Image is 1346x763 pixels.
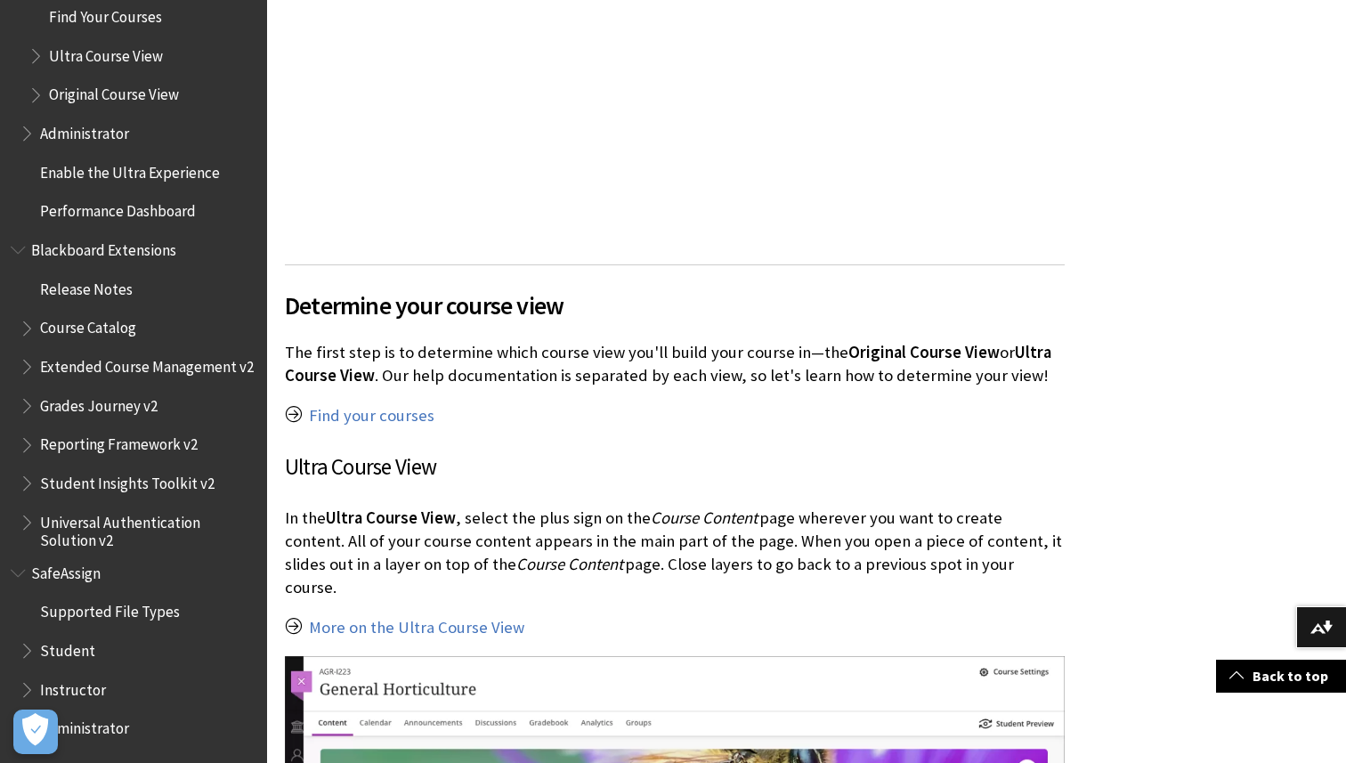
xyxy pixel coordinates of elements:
[13,710,58,754] button: Open Preferences
[516,554,623,574] span: Course Content
[40,352,254,376] span: Extended Course Management v2
[40,118,129,142] span: Administrator
[49,80,179,104] span: Original Course View
[40,430,198,454] span: Reporting Framework v2
[40,636,95,660] span: Student
[309,617,524,638] a: More on the Ultra Course View
[651,507,758,528] span: Course Content
[40,597,180,621] span: Supported File Types
[848,342,1000,362] span: Original Course View
[40,197,196,221] span: Performance Dashboard
[11,235,256,549] nav: Book outline for Blackboard Extensions
[285,507,1065,600] p: In the , select the plus sign on the page wherever you want to create content. All of your course...
[31,558,101,582] span: SafeAssign
[40,675,106,699] span: Instructor
[40,468,215,492] span: Student Insights Toolkit v2
[285,341,1065,387] p: The first step is to determine which course view you'll build your course in—the or . Our help do...
[326,507,456,528] span: Ultra Course View
[49,2,162,26] span: Find Your Courses
[40,507,255,549] span: Universal Authentication Solution v2
[40,714,129,738] span: Administrator
[40,158,220,182] span: Enable the Ultra Experience
[285,287,1065,324] span: Determine your course view
[309,405,434,426] a: Find your courses
[40,313,136,337] span: Course Catalog
[11,558,256,743] nav: Book outline for Blackboard SafeAssign
[285,450,1065,484] h3: Ultra Course View
[40,274,133,298] span: Release Notes
[40,391,158,415] span: Grades Journey v2
[49,41,163,65] span: Ultra Course View
[31,235,176,259] span: Blackboard Extensions
[1216,660,1346,693] a: Back to top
